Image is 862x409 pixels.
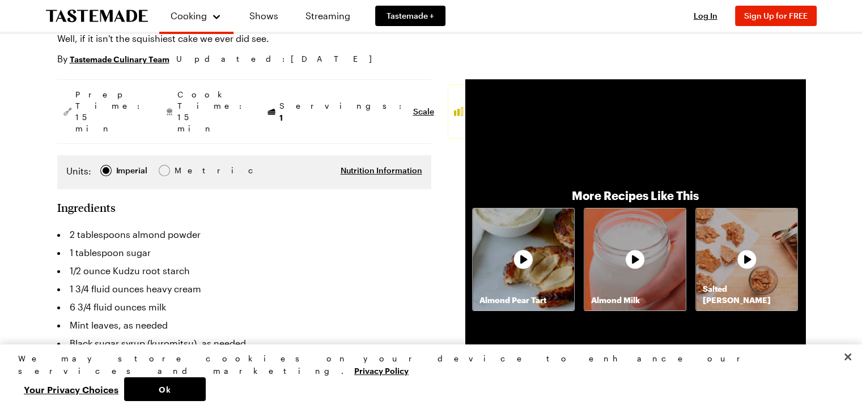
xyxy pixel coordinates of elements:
button: Log In [683,10,728,22]
li: 6 3/4 fluid ounces milk [57,298,431,316]
a: Almond Pear TartRecipe image thumbnail [472,208,575,310]
h2: Ingredients [57,201,116,214]
div: We may store cookies on your device to enhance our services and marketing. [18,352,834,377]
a: Salted [PERSON_NAME]Recipe image thumbnail [695,208,798,310]
span: Tastemade + [387,10,434,22]
li: Black sugar syrup (kuromitsu), as needed [57,334,431,352]
span: Log In [694,11,717,20]
li: 2 tablespoons almond powder [57,225,431,244]
div: Imperial Metric [66,164,198,180]
p: More Recipes Like This [572,188,699,203]
button: Sign Up for FREE [735,6,817,26]
span: Servings: [279,100,407,123]
a: More information about your privacy, opens in a new tab [354,365,409,376]
a: Almond MilkRecipe image thumbnail [584,208,686,310]
span: Sign Up for FREE [744,11,808,20]
span: Cooking [171,10,207,21]
li: 1 3/4 fluid ounces heavy cream [57,280,431,298]
span: Updated : [DATE] [176,53,383,65]
span: Cook Time: 15 min [177,89,248,134]
label: Units: [66,164,91,178]
button: Scale [413,106,434,117]
button: Close [835,344,860,369]
li: 1 tablespoon sugar [57,244,431,262]
button: Your Privacy Choices [18,377,124,401]
button: Ok [124,377,206,401]
li: Mint leaves, as needed [57,316,431,334]
button: Cooking [171,5,222,27]
p: Almond Pear Tart [473,295,574,306]
a: Tastemade Culinary Team [70,53,169,65]
p: By [57,52,169,66]
span: Imperial [116,164,148,177]
span: Metric [175,164,199,177]
a: Tastemade + [375,6,445,26]
button: Nutrition Information [341,165,422,176]
span: Prep Time: 15 min [75,89,146,134]
span: 1 [279,112,283,122]
li: 1/2 ounce Kudzu root starch [57,262,431,280]
p: Almond Milk [584,295,686,306]
div: Metric [175,164,198,177]
div: Imperial [116,164,147,177]
div: Privacy [18,352,834,401]
a: To Tastemade Home Page [46,10,148,23]
p: Salted [PERSON_NAME] [696,283,797,306]
p: Well, if it isn't the squishiest cake we ever did see. [57,32,621,45]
